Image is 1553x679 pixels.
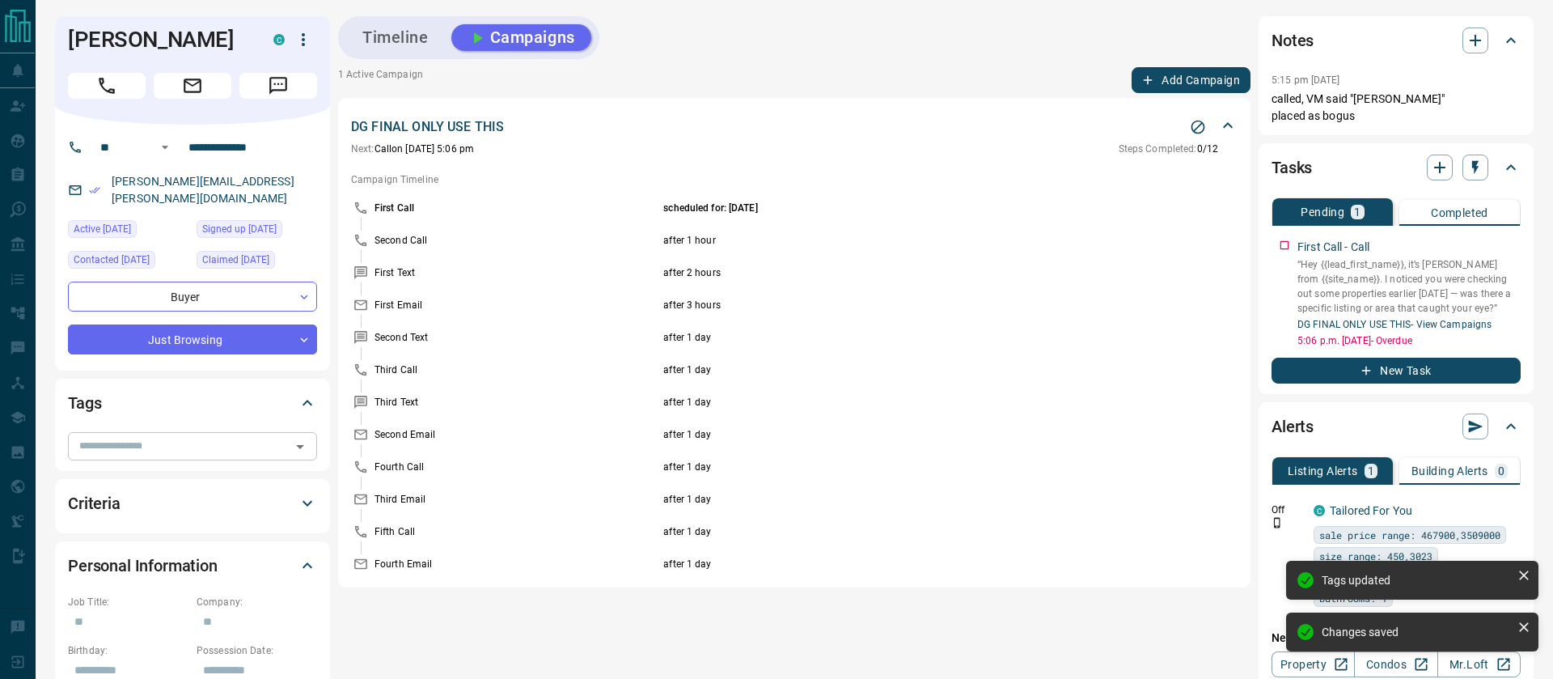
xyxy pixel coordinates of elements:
p: First Text [374,265,659,280]
p: First Call [374,201,659,215]
div: Fri Jan 05 2024 [197,220,317,243]
p: First Call - Call [1297,239,1369,256]
p: Campaign Timeline [351,172,1238,187]
p: Birthday: [68,643,188,658]
p: Second Call [374,233,659,248]
p: DG FINAL ONLY USE THIS [351,117,504,137]
h2: Tags [68,390,101,416]
button: Timeline [346,24,445,51]
span: Signed up [DATE] [202,221,277,237]
span: Claimed [DATE] [202,252,269,268]
span: Email [154,73,231,99]
p: Building Alerts [1411,465,1488,477]
span: Call [68,73,146,99]
div: Alerts [1272,407,1521,446]
p: Listing Alerts [1288,465,1358,477]
div: Notes [1272,21,1521,60]
a: DG FINAL ONLY USE THIS- View Campaigns [1297,319,1492,330]
span: Steps Completed: [1119,143,1197,155]
p: 5:06 p.m. [DATE] - Overdue [1297,333,1521,348]
p: Possession Date: [197,643,317,658]
p: after 1 hour [663,233,1138,248]
div: Tasks [1272,148,1521,187]
p: Fourth Email [374,557,659,571]
p: after 1 day [663,492,1138,507]
p: Second Email [374,427,659,442]
p: after 1 day [663,524,1138,539]
p: Fifth Call [374,524,659,539]
span: Message [239,73,317,99]
div: Just Browsing [68,325,317,354]
p: New Alert: [1272,630,1521,647]
p: Job Title: [68,595,188,609]
p: 0 [1498,465,1504,477]
p: after 1 day [663,395,1138,410]
p: 1 [1368,465,1374,477]
div: condos.ca [273,34,285,45]
div: condos.ca [1314,505,1325,516]
p: Third Text [374,395,659,410]
h2: Notes [1272,28,1314,53]
p: scheduled for: [DATE] [663,201,1138,215]
h2: Alerts [1272,414,1314,439]
p: 0 / 12 [1119,142,1218,156]
button: New Task [1272,358,1521,384]
p: “Hey {{lead_first_name}}, it’s [PERSON_NAME] from {{site_name}}. I noticed you were checking out ... [1297,257,1521,316]
p: 5:15 pm [DATE] [1272,74,1340,86]
p: Pending [1301,206,1344,218]
p: after 1 day [663,330,1138,345]
span: Contacted [DATE] [74,252,150,268]
a: [PERSON_NAME][EMAIL_ADDRESS][PERSON_NAME][DOMAIN_NAME] [112,175,294,205]
p: after 2 hours [663,265,1138,280]
p: Call on [DATE] 5:06 pm [351,142,474,156]
p: after 1 day [663,460,1138,474]
span: Active [DATE] [74,221,131,237]
p: First Email [374,298,659,312]
div: DG FINAL ONLY USE THISStop CampaignNext:Callon [DATE] 5:06 pmSteps Completed:0/12 [351,114,1238,159]
p: Fourth Call [374,460,659,474]
div: Changes saved [1322,626,1511,639]
div: Tags [68,384,317,422]
button: Open [155,138,175,157]
p: 1 Active Campaign [338,67,423,93]
div: Tags updated [1322,574,1511,587]
h2: Personal Information [68,553,218,579]
p: Off [1272,503,1304,517]
div: Personal Information [68,546,317,585]
div: Thu Jan 18 2024 [68,251,188,274]
p: after 1 day [663,427,1138,442]
span: Next: [351,143,374,155]
p: Third Call [374,363,659,377]
button: Open [289,435,311,458]
span: size range: 450,3023 [1319,548,1432,564]
span: sale price range: 467900,3509000 [1319,527,1500,543]
p: after 1 day [663,363,1138,377]
p: after 1 day [663,557,1138,571]
h2: Tasks [1272,155,1312,180]
p: Company: [197,595,317,609]
button: Campaigns [451,24,591,51]
h2: Criteria [68,490,121,516]
p: Third Email [374,492,659,507]
svg: Email Verified [89,185,100,196]
div: Buyer [68,282,317,312]
p: Completed [1431,207,1488,219]
div: Fri Jan 05 2024 [197,251,317,274]
button: Add Campaign [1132,67,1250,93]
button: Stop Campaign [1186,115,1210,139]
div: Criteria [68,484,317,523]
p: 1 [1354,206,1360,218]
p: Second Text [374,330,659,345]
p: after 3 hours [663,298,1138,312]
h1: [PERSON_NAME] [68,27,249,53]
a: Property [1272,651,1355,677]
svg: Push Notification Only [1272,517,1283,528]
p: called, VM said "[PERSON_NAME]" placed as bogus [1272,91,1521,125]
div: Mon Aug 04 2025 [68,220,188,243]
a: Tailored For You [1330,504,1412,517]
